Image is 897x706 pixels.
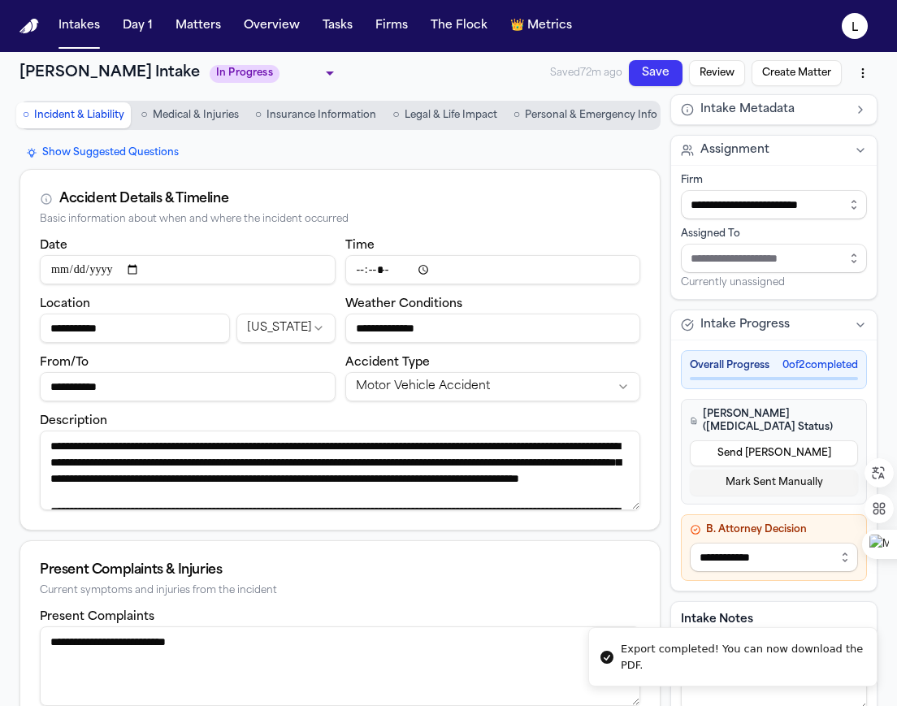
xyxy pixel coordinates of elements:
button: Go to Medical & Injuries [134,102,245,128]
span: Medical & Injuries [153,109,239,122]
button: Show Suggested Questions [19,143,185,162]
div: Update intake status [210,62,340,84]
text: L [851,22,858,33]
label: Accident Type [345,357,430,369]
input: Weather conditions [345,314,641,343]
input: Incident date [40,255,336,284]
button: Overview [237,11,306,41]
label: Time [345,240,375,252]
span: Legal & Life Impact [405,109,497,122]
input: Incident time [345,255,641,284]
h1: [PERSON_NAME] Intake [19,62,200,84]
label: Present Complaints [40,611,154,623]
label: Description [40,415,107,427]
img: Finch Logo [19,19,39,34]
h4: B. Attorney Decision [690,523,858,536]
button: Intakes [52,11,106,41]
span: Insurance Information [266,109,376,122]
span: ○ [23,107,29,123]
div: Export completed! You can now download the PDF. [621,641,864,673]
span: ○ [141,107,147,123]
button: Go to Personal & Emergency Info [507,102,664,128]
input: Assign to staff member [681,244,867,273]
span: crown [510,18,524,34]
span: In Progress [210,65,279,83]
button: crownMetrics [504,11,578,41]
button: Mark Sent Manually [690,470,858,496]
span: ○ [255,107,262,123]
button: Intake Metadata [671,95,877,124]
textarea: Incident description [40,431,640,510]
input: From/To destination [40,372,336,401]
button: Go to Legal & Life Impact [386,102,503,128]
input: Select firm [681,190,867,219]
span: Overall Progress [690,359,769,372]
button: Incident state [236,314,335,343]
span: Metrics [527,18,572,34]
label: Date [40,240,67,252]
button: More actions [848,58,877,88]
label: From/To [40,357,89,369]
button: Send [PERSON_NAME] [690,440,858,466]
label: Location [40,298,90,310]
button: Go to Incident & Liability [16,102,131,128]
div: Firm [681,174,867,187]
span: Personal & Emergency Info [525,109,657,122]
button: Assignment [671,136,877,165]
span: Intake Progress [700,317,790,333]
span: 0 of 2 completed [782,359,858,372]
span: ○ [392,107,399,123]
div: Basic information about when and where the incident occurred [40,214,640,226]
button: Go to Insurance Information [249,102,383,128]
div: Assigned To [681,227,867,240]
span: ○ [513,107,520,123]
button: The Flock [424,11,494,41]
button: Firms [369,11,414,41]
label: Weather Conditions [345,298,462,310]
button: Matters [169,11,227,41]
span: Assignment [700,142,769,158]
span: Intake Metadata [700,102,795,118]
label: Intake Notes [681,612,867,628]
button: Tasks [316,11,359,41]
button: Create Matter [752,60,842,86]
textarea: Present complaints [40,626,640,706]
button: Intake Progress [671,310,877,340]
button: Day 1 [116,11,159,41]
a: Home [19,19,39,34]
button: Review [689,60,745,86]
input: Incident location [40,314,230,343]
span: Saved 72m ago [550,68,622,78]
button: Save [629,60,682,86]
span: Incident & Liability [34,109,124,122]
div: Accident Details & Timeline [59,189,228,209]
div: Current symptoms and injuries from the incident [40,585,640,597]
h4: [PERSON_NAME] ([MEDICAL_DATA] Status) [690,408,858,434]
div: Present Complaints & Injuries [40,561,640,580]
span: Currently unassigned [681,276,785,289]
